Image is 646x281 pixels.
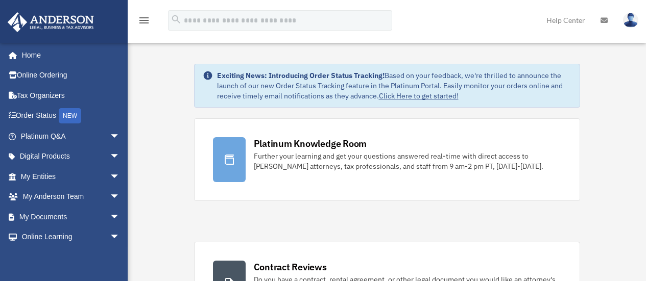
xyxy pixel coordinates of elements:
[7,65,135,86] a: Online Ordering
[59,108,81,123] div: NEW
[110,227,130,248] span: arrow_drop_down
[217,70,571,101] div: Based on your feedback, we're thrilled to announce the launch of our new Order Status Tracking fe...
[7,126,135,146] a: Platinum Q&Aarrow_drop_down
[623,13,638,28] img: User Pic
[217,71,385,80] strong: Exciting News: Introducing Order Status Tracking!
[138,14,150,27] i: menu
[7,166,135,187] a: My Entitiesarrow_drop_down
[110,166,130,187] span: arrow_drop_down
[7,146,135,167] a: Digital Productsarrow_drop_down
[110,187,130,208] span: arrow_drop_down
[7,227,135,247] a: Online Learningarrow_drop_down
[7,85,135,106] a: Tax Organizers
[110,126,130,147] span: arrow_drop_down
[7,106,135,126] a: Order StatusNEW
[254,151,561,171] div: Further your learning and get your questions answered real-time with direct access to [PERSON_NAM...
[7,207,135,227] a: My Documentsarrow_drop_down
[254,261,327,273] div: Contract Reviews
[110,207,130,227] span: arrow_drop_down
[171,14,182,25] i: search
[7,187,135,207] a: My Anderson Teamarrow_drop_down
[194,118,580,201] a: Platinum Knowledge Room Further your learning and get your questions answered real-time with dire...
[7,45,130,65] a: Home
[5,12,97,32] img: Anderson Advisors Platinum Portal
[254,137,367,150] div: Platinum Knowledge Room
[138,18,150,27] a: menu
[110,146,130,167] span: arrow_drop_down
[379,91,459,100] a: Click Here to get started!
